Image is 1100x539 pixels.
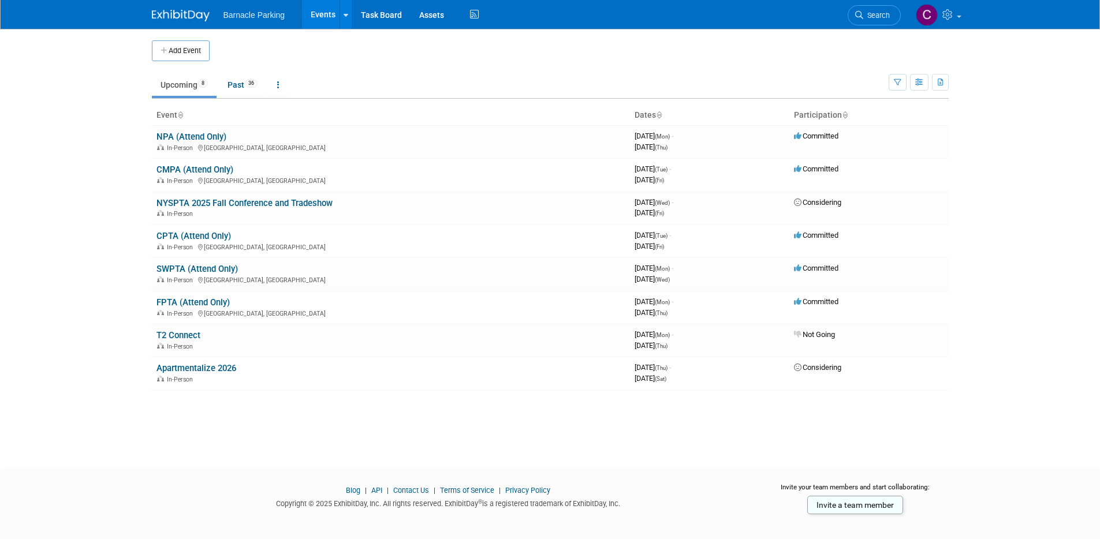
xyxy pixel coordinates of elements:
img: In-Person Event [157,310,164,316]
div: Copyright © 2025 ExhibitDay, Inc. All rights reserved. ExhibitDay is a registered trademark of Ex... [152,496,745,509]
a: NPA (Attend Only) [156,132,226,142]
span: (Sat) [655,376,666,382]
span: In-Person [167,244,196,251]
img: In-Person Event [157,343,164,349]
a: NYSPTA 2025 Fall Conference and Tradeshow [156,198,333,208]
span: [DATE] [635,297,673,306]
span: Search [863,11,890,20]
img: Courtney Daniel [916,4,938,26]
img: In-Person Event [157,177,164,183]
span: - [672,264,673,272]
span: [DATE] [635,164,671,173]
div: [GEOGRAPHIC_DATA], [GEOGRAPHIC_DATA] [156,143,625,152]
span: | [362,486,370,495]
img: In-Person Event [157,144,164,150]
div: Invite your team members and start collaborating: [762,482,949,500]
span: - [669,164,671,173]
span: (Thu) [655,343,668,349]
span: In-Person [167,144,196,152]
a: API [371,486,382,495]
span: - [672,198,673,207]
span: [DATE] [635,330,673,339]
span: [DATE] [635,374,666,383]
a: Sort by Event Name [177,110,183,119]
span: Not Going [794,330,835,339]
th: Participation [789,106,949,125]
span: (Tue) [655,233,668,239]
div: [GEOGRAPHIC_DATA], [GEOGRAPHIC_DATA] [156,275,625,284]
span: In-Person [167,210,196,218]
span: [DATE] [635,242,664,250]
img: In-Person Event [157,276,164,282]
span: 8 [198,79,208,88]
span: [DATE] [635,231,671,239]
span: Barnacle Parking [223,10,285,20]
span: - [669,363,671,372]
span: (Fri) [655,210,664,216]
span: | [496,486,504,495]
a: CMPA (Attend Only) [156,164,233,175]
span: - [672,297,673,306]
sup: ® [478,499,482,505]
span: - [672,330,673,339]
div: [GEOGRAPHIC_DATA], [GEOGRAPHIC_DATA] [156,175,625,185]
a: Upcoming8 [152,74,217,96]
div: [GEOGRAPHIC_DATA], [GEOGRAPHIC_DATA] [156,308,625,317]
span: Committed [794,132,838,140]
span: | [431,486,438,495]
span: Committed [794,297,838,306]
span: 36 [245,79,258,88]
span: In-Person [167,310,196,317]
span: - [672,132,673,140]
a: Terms of Service [440,486,494,495]
span: (Mon) [655,133,670,140]
a: Sort by Start Date [656,110,662,119]
span: In-Person [167,276,196,284]
a: Search [848,5,901,25]
th: Event [152,106,630,125]
span: [DATE] [635,143,668,151]
span: [DATE] [635,198,673,207]
div: [GEOGRAPHIC_DATA], [GEOGRAPHIC_DATA] [156,242,625,251]
span: Committed [794,164,838,173]
span: (Fri) [655,177,664,184]
a: Sort by Participation Type [842,110,848,119]
span: (Tue) [655,166,668,173]
a: CPTA (Attend Only) [156,231,231,241]
a: T2 Connect [156,330,200,340]
span: [DATE] [635,308,668,317]
a: Contact Us [393,486,429,495]
span: | [384,486,391,495]
span: In-Person [167,343,196,350]
span: Committed [794,231,838,239]
span: [DATE] [635,175,664,184]
a: SWPTA (Attend Only) [156,264,238,274]
img: In-Person Event [157,210,164,216]
span: (Mon) [655,299,670,305]
span: (Wed) [655,276,670,283]
span: In-Person [167,177,196,185]
img: In-Person Event [157,376,164,381]
span: Committed [794,264,838,272]
span: [DATE] [635,363,671,372]
img: In-Person Event [157,244,164,249]
span: - [669,231,671,239]
span: [DATE] [635,208,664,217]
span: In-Person [167,376,196,383]
a: Blog [346,486,360,495]
span: [DATE] [635,275,670,283]
a: Privacy Policy [505,486,550,495]
span: Considering [794,198,841,207]
th: Dates [630,106,789,125]
button: Add Event [152,40,210,61]
span: (Fri) [655,244,664,250]
img: ExhibitDay [152,10,210,21]
a: FPTA (Attend Only) [156,297,230,308]
span: (Mon) [655,332,670,338]
span: [DATE] [635,264,673,272]
span: (Thu) [655,310,668,316]
span: (Thu) [655,144,668,151]
span: Considering [794,363,841,372]
a: Apartmentalize 2026 [156,363,236,373]
span: [DATE] [635,341,668,350]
